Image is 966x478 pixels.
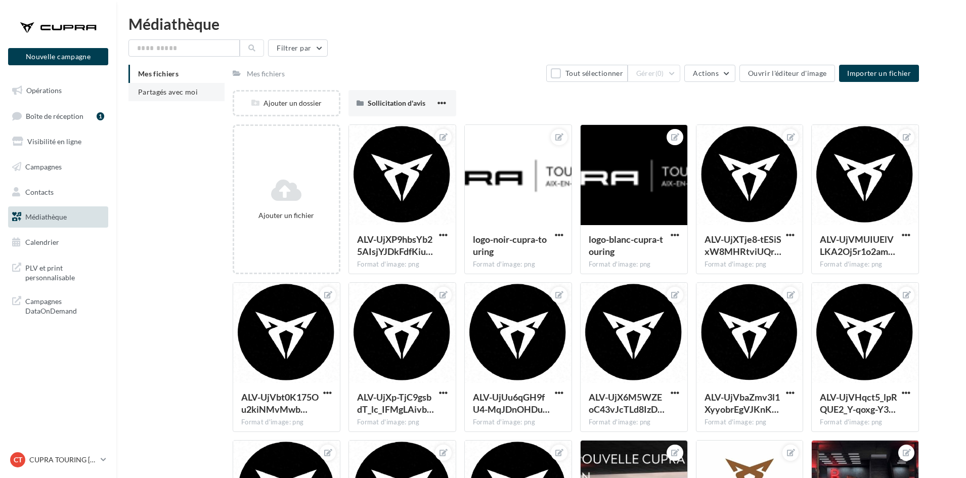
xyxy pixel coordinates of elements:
div: Format d'image: png [473,260,563,269]
div: Ajouter un fichier [238,210,335,221]
span: ALV-UjVHqct5_lpRQUE2_Y-qoxg-Y3skzfWRUG7-MmEFoUdjdpfT8aRj [820,392,897,415]
span: Boîte de réception [26,111,83,120]
div: Médiathèque [128,16,954,31]
span: Calendrier [25,238,59,246]
button: Importer un fichier [839,65,919,82]
a: Boîte de réception1 [6,105,110,127]
div: Format d'image: png [705,260,795,269]
div: Format d'image: png [820,260,910,269]
span: ALV-UjXP9hbsYb25AIsjYJDkFdfKiuRu73v_VKEyBSEqYVpj5mlmJHSc [357,234,433,257]
div: Format d'image: png [241,418,332,427]
span: ALV-UjX6M5WZEoC43vJcTLd8IzDugdwSijN2A7RBvuC7TphWYNrgrPQw [589,392,665,415]
span: Sollicitation d'avis [368,99,425,107]
div: Format d'image: png [357,260,448,269]
span: logo-blanc-cupra-touring [589,234,663,257]
div: Mes fichiers [247,69,285,79]
span: ALV-UjVbaZmv3l1XyyobrEgVJKnKTu7VW2NfIh0NvJKVq0HVWkGET5uf [705,392,780,415]
a: Calendrier [6,232,110,253]
div: Format d'image: png [820,418,910,427]
div: Format d'image: png [589,418,679,427]
span: ALV-UjVbt0K175Ou2kiNMvMwb8sDBEcF0bryGu78C08Uy0lnue4Q5Q-- [241,392,319,415]
span: PLV et print personnalisable [25,261,104,283]
span: Visibilité en ligne [27,137,81,146]
a: PLV et print personnalisable [6,257,110,287]
span: CT [14,455,22,465]
button: Tout sélectionner [546,65,627,82]
span: logo-noir-cupra-touring [473,234,547,257]
a: Opérations [6,80,110,101]
span: Contacts [25,187,54,196]
div: Format d'image: png [589,260,679,269]
a: Campagnes DataOnDemand [6,290,110,320]
span: Importer un fichier [847,69,911,77]
div: 1 [97,112,104,120]
span: Partagés avec moi [138,88,198,96]
div: Format d'image: png [473,418,563,427]
span: Médiathèque [25,212,67,221]
button: Actions [684,65,735,82]
span: (0) [655,69,664,77]
a: Médiathèque [6,206,110,228]
button: Gérer(0) [628,65,681,82]
a: Visibilité en ligne [6,131,110,152]
span: ALV-UjXTje8-tESiSxW8MHRtviUQrc0cl3dyPjsI-84yhkUBRcy3taW0 [705,234,781,257]
span: ALV-UjUu6qGH9fU4-MqJDnOHDuVFLQLSAASlkAfbyqJZNq4V6W8Cq23- [473,392,550,415]
button: Nouvelle campagne [8,48,108,65]
a: Campagnes [6,156,110,178]
span: ALV-UjXp-TjC9gsbdT_lc_IFMgLAivbZgghtvlk1hpMX0fRsbrFSqtm0 [357,392,434,415]
div: Format d'image: png [357,418,448,427]
p: CUPRA TOURING [GEOGRAPHIC_DATA] [29,455,97,465]
span: Campagnes DataOnDemand [25,294,104,316]
button: Filtrer par [268,39,328,57]
button: Ouvrir l'éditeur d'image [739,65,835,82]
span: ALV-UjVMUIUElVLKA2Oj5r1o2amvX3b0vcnk9U2A-KvtzB9i_vVw1CkS [820,234,895,257]
span: Actions [693,69,718,77]
span: Mes fichiers [138,69,179,78]
span: Opérations [26,86,62,95]
span: Campagnes [25,162,62,171]
a: Contacts [6,182,110,203]
a: CT CUPRA TOURING [GEOGRAPHIC_DATA] [8,450,108,469]
div: Ajouter un dossier [234,98,339,108]
div: Format d'image: png [705,418,795,427]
